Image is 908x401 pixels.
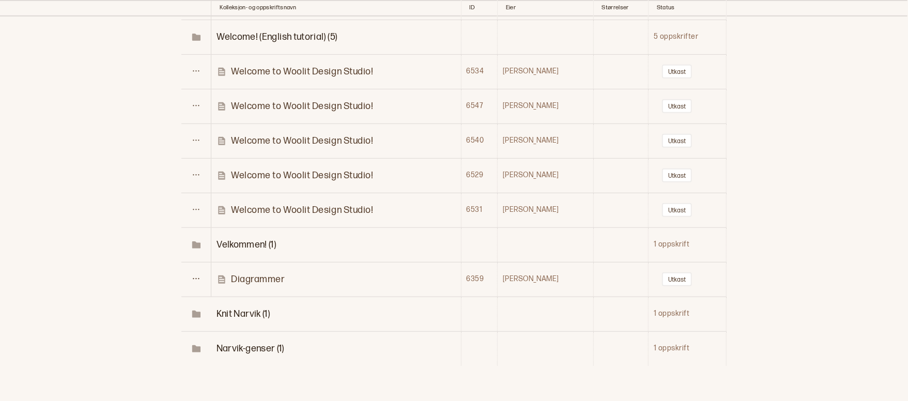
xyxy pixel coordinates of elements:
[217,32,337,42] span: Toggle Row Expanded
[231,100,373,112] p: Welcome to Woolit Design Studio!
[461,193,497,227] td: 6531
[461,262,497,297] td: 6359
[217,273,460,285] a: Diagrammer
[497,158,593,193] td: [PERSON_NAME]
[662,168,692,182] button: Utkast
[217,309,270,319] span: Toggle Row Expanded
[231,66,373,78] p: Welcome to Woolit Design Studio!
[217,169,460,181] a: Welcome to Woolit Design Studio!
[217,135,460,147] a: Welcome to Woolit Design Studio!
[461,158,497,193] td: 6529
[217,343,284,354] span: Toggle Row Expanded
[182,309,210,319] span: Toggle Row Expanded
[182,32,210,42] span: Toggle Row Expanded
[662,134,692,148] button: Utkast
[497,124,593,158] td: [PERSON_NAME]
[649,331,727,366] td: 1 oppskrift
[649,227,727,262] td: 1 oppskrift
[662,203,692,217] button: Utkast
[662,99,692,113] button: Utkast
[461,89,497,124] td: 6547
[217,100,460,112] a: Welcome to Woolit Design Studio!
[649,20,727,54] td: 5 oppskrifter
[217,66,460,78] a: Welcome to Woolit Design Studio!
[649,297,727,331] td: 1 oppskrift
[231,204,373,216] p: Welcome to Woolit Design Studio!
[461,124,497,158] td: 6540
[461,54,497,89] td: 6534
[231,135,373,147] p: Welcome to Woolit Design Studio!
[497,54,593,89] td: [PERSON_NAME]
[217,204,460,216] a: Welcome to Woolit Design Studio!
[497,262,593,297] td: [PERSON_NAME]
[497,89,593,124] td: [PERSON_NAME]
[182,344,210,354] span: Toggle Row Expanded
[182,240,210,250] span: Toggle Row Expanded
[217,239,276,250] span: Toggle Row Expanded
[497,193,593,227] td: [PERSON_NAME]
[231,169,373,181] p: Welcome to Woolit Design Studio!
[231,273,285,285] p: Diagrammer
[662,65,692,79] button: Utkast
[662,272,692,286] button: Utkast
